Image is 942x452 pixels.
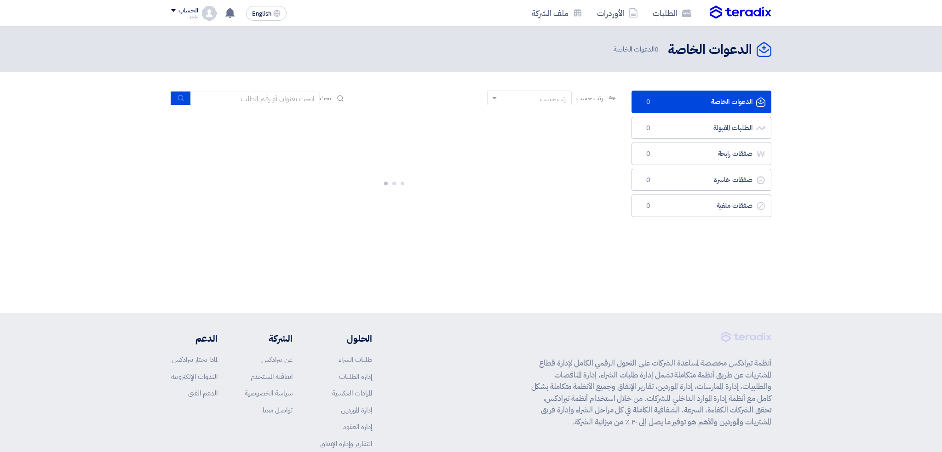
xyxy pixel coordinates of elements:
[251,372,293,382] a: اتفاقية المستخدم
[632,195,771,217] a: صفقات ملغية0
[643,201,654,211] span: 0
[339,372,372,382] a: إدارة الطلبات
[540,94,567,104] div: رتب حسب
[246,6,287,21] button: English
[343,422,372,432] a: إدارة العقود
[332,388,372,398] a: المزادات العكسية
[245,388,293,398] a: سياسة الخصوصية
[632,91,771,113] a: الدعوات الخاصة0
[632,117,771,139] a: الطلبات المقبولة0
[710,6,771,19] img: Teradix logo
[531,357,771,428] p: أنظمة تيرادكس مخصصة لمساعدة الشركات على التحول الرقمي الكامل لإدارة قطاع المشتريات عن طريق أنظمة ...
[576,93,603,103] span: رتب حسب
[320,439,372,449] a: التقارير وإدارة الإنفاق
[590,2,645,24] a: الأوردرات
[655,44,659,54] span: 0
[643,176,654,185] span: 0
[320,93,332,103] span: بحث
[191,92,320,105] input: ابحث بعنوان أو رقم الطلب
[202,6,217,21] img: profile_test.png
[188,388,218,398] a: الدعم الفني
[320,332,372,345] li: الحلول
[614,44,661,55] span: الدعوات الخاصة
[261,355,293,365] a: عن تيرادكس
[632,143,771,165] a: صفقات رابحة0
[245,332,293,345] li: الشركة
[171,332,218,345] li: الدعم
[668,41,752,59] h2: الدعوات الخاصة
[172,355,218,365] a: لماذا تختار تيرادكس
[632,169,771,191] a: صفقات خاسرة0
[171,14,198,19] div: ماجد
[178,7,198,15] div: الحساب
[339,355,372,365] a: طلبات الشراء
[252,11,271,17] span: English
[524,2,590,24] a: ملف الشركة
[263,405,293,415] a: تواصل معنا
[643,149,654,159] span: 0
[643,124,654,133] span: 0
[643,97,654,107] span: 0
[645,2,699,24] a: الطلبات
[341,405,372,415] a: إدارة الموردين
[171,372,218,382] a: الندوات الإلكترونية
